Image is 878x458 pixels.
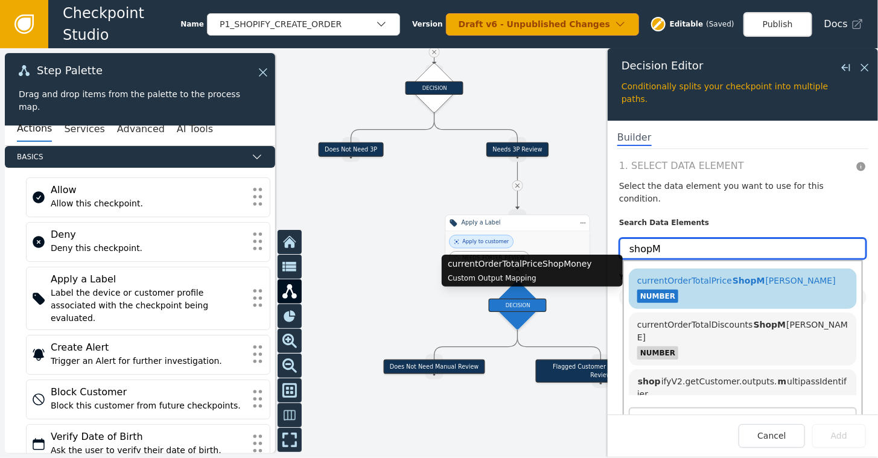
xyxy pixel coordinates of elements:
button: AI Tools [177,116,213,142]
button: Services [64,116,104,142]
span: 1. Select Data Element [619,159,850,174]
button: Publish [743,12,812,37]
span: Checkpoint Studio [63,2,180,46]
div: Apply a Label [462,218,574,227]
div: Allow this checkpoint. [51,197,246,210]
div: currentOrderTotalPriceShopMoney [448,258,617,270]
button: Cancel [739,424,804,448]
span: shop [637,377,661,386]
div: Allow [51,183,246,197]
div: P1_SHOPIFY_CREATE_ORDER [220,18,375,31]
div: Draft v6 - Unpublished Changes [459,18,614,31]
input: Search paths or “character strings” for [619,238,867,259]
label: Search Data Elements [619,217,867,233]
div: DECISION [489,299,547,312]
span: Version [412,19,443,30]
button: Draft v6 - Unpublished Changes [446,13,639,36]
div: Does Not Need 3P [319,142,384,157]
div: Create Alert [51,340,246,355]
div: Custom Output Mapping [448,273,617,284]
div: Apply to customer [463,238,509,246]
div: Flagged Customer Needs Manual Review [536,360,666,383]
span: NUMBER [637,290,678,303]
div: Deny this checkpoint. [51,242,246,255]
span: currentOrderTotalPrice [PERSON_NAME] [637,276,836,285]
span: NUMBER [637,346,678,360]
div: Deny [51,227,246,242]
button: P1_SHOPIFY_CREATE_ORDER [207,13,400,36]
span: Basics [17,151,246,162]
button: Add New Data Element [629,407,857,432]
div: Conditionally splits your checkpoint into multiple paths. [622,80,864,106]
div: Verify Date of Birth [51,430,246,444]
div: Label the device or customer profile associated with the checkpoint being evaluated. [51,287,246,325]
div: Drag and drop items from the palette to the process map. [19,88,261,113]
h3: Select the data element you want to use for this condition. [619,180,867,205]
div: Does Not Need Manual Review [384,360,485,374]
div: Block this customer from future checkpoints. [51,399,246,412]
div: Add New Data Element [703,413,801,426]
span: Builder [617,130,652,146]
button: Actions [17,116,52,142]
div: DECISION [406,81,463,95]
span: ShopM [753,320,787,329]
span: Docs [824,17,848,31]
span: Name [180,19,204,30]
span: m [777,377,787,386]
a: Docs [824,17,864,31]
span: Editable [670,19,704,30]
div: ( Saved ) [706,19,734,30]
div: Needs 3P Review [486,142,549,157]
span: Step Palette [37,65,103,76]
span: currentOrderTotalDiscounts [PERSON_NAME] [637,320,848,342]
div: Apply a Label [51,272,246,287]
div: Trigger an Alert for further investigation. [51,355,246,367]
div: Ask the user to verify their date of birth. [51,444,246,457]
span: ShopM [732,276,766,285]
div: Block Customer [51,385,246,399]
button: Advanced [117,116,165,142]
span: ifyV2.getCustomer.outputs. ultipassIdentifier [637,377,847,399]
span: Decision Editor [622,60,704,71]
